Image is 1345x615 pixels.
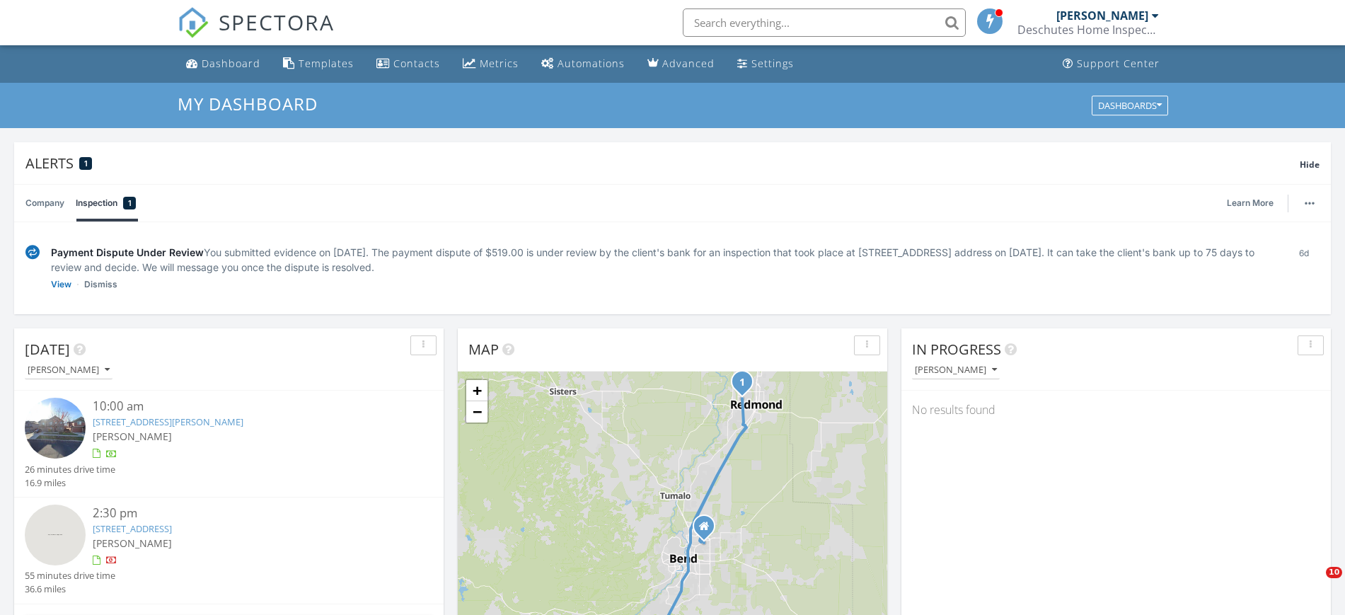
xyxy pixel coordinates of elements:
a: SPECTORA [178,19,335,49]
img: ellipsis-632cfdd7c38ec3a7d453.svg [1305,202,1315,205]
div: No results found [901,391,1331,429]
a: [STREET_ADDRESS] [93,522,172,535]
i: 1 [739,378,745,388]
div: 2786 NW Greenwood Ave, Redmond, OR 97756 [742,381,751,390]
span: 10 [1326,567,1342,578]
span: My Dashboard [178,92,318,115]
div: 26 minutes drive time [25,463,115,476]
a: [STREET_ADDRESS][PERSON_NAME] [93,415,243,428]
a: Dismiss [84,277,117,292]
span: Map [468,340,499,359]
a: 10:00 am [STREET_ADDRESS][PERSON_NAME] [PERSON_NAME] 26 minutes drive time 16.9 miles [25,398,433,490]
div: Metrics [480,57,519,70]
span: Payment Dispute Under Review [51,246,204,258]
div: Settings [751,57,794,70]
div: 55 minutes drive time [25,569,115,582]
a: Support Center [1057,51,1165,77]
span: Hide [1300,159,1320,171]
a: Metrics [457,51,524,77]
div: You submitted evidence on [DATE]. The payment dispute of $519.00 is under review by the client's ... [51,245,1276,275]
img: The Best Home Inspection Software - Spectora [178,7,209,38]
input: Search everything... [683,8,966,37]
span: 1 [128,196,132,210]
div: [PERSON_NAME] [1056,8,1148,23]
div: Dashboards [1098,100,1162,110]
div: Deschutes Home Inspection LLC. [1017,23,1159,37]
a: View [51,277,71,292]
div: Advanced [662,57,715,70]
div: 36.6 miles [25,582,115,596]
div: 2:30 pm [93,505,399,522]
a: Settings [732,51,800,77]
img: streetview [25,505,86,565]
button: Dashboards [1092,96,1168,115]
div: Automations [558,57,625,70]
img: streetview [25,398,86,459]
div: Alerts [25,154,1300,173]
a: Advanced [642,51,720,77]
a: Zoom in [466,380,487,401]
a: Templates [277,51,359,77]
span: [PERSON_NAME] [93,430,172,443]
a: Inspection [76,185,136,222]
iframe: Intercom live chat [1297,567,1331,601]
div: 6d [1288,245,1320,292]
span: In Progress [912,340,1001,359]
div: 16.9 miles [25,476,115,490]
span: [DATE] [25,340,70,359]
div: [PERSON_NAME] [28,365,110,375]
a: Automations (Basic) [536,51,630,77]
a: Zoom out [466,401,487,423]
button: [PERSON_NAME] [912,361,1000,380]
a: Company [25,185,64,222]
div: 3041 NE Madison Ave., Bend OR 97701 [704,526,712,534]
span: SPECTORA [219,7,335,37]
a: Contacts [371,51,446,77]
a: Dashboard [180,51,266,77]
a: Learn More [1227,196,1282,210]
span: [PERSON_NAME] [93,536,172,550]
div: Support Center [1077,57,1160,70]
img: under-review-2fe708636b114a7f4b8d.svg [25,245,40,260]
a: 2:30 pm [STREET_ADDRESS] [PERSON_NAME] 55 minutes drive time 36.6 miles [25,505,433,597]
div: Contacts [393,57,440,70]
button: [PERSON_NAME] [25,361,112,380]
div: [PERSON_NAME] [915,365,997,375]
div: Dashboard [202,57,260,70]
div: Templates [299,57,354,70]
span: 1 [84,159,88,168]
div: 10:00 am [93,398,399,415]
